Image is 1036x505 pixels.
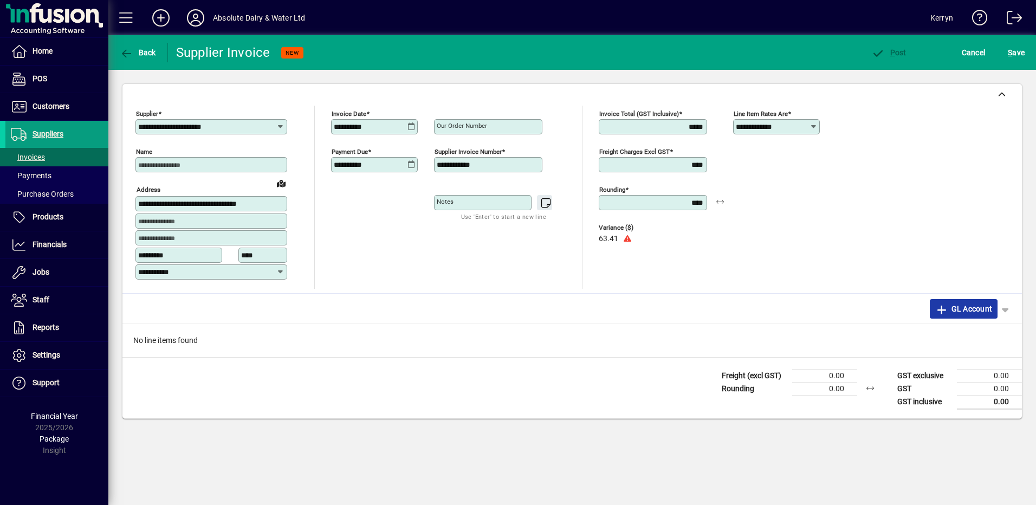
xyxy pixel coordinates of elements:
span: P [890,48,895,57]
mat-label: Supplier [136,110,158,118]
a: View on map [273,174,290,192]
mat-label: Rounding [599,186,625,193]
span: Payments [11,171,51,180]
a: Products [5,204,108,231]
button: Profile [178,8,213,28]
span: Financials [33,240,67,249]
button: Post [869,43,909,62]
button: Add [144,8,178,28]
button: Save [1005,43,1027,62]
a: Customers [5,93,108,120]
span: Cancel [962,44,986,61]
td: 0.00 [957,382,1022,395]
span: Package [40,435,69,443]
app-page-header-button: Back [108,43,168,62]
span: Jobs [33,268,49,276]
a: Financials [5,231,108,258]
span: Purchase Orders [11,190,74,198]
div: Absolute Dairy & Water Ltd [213,9,306,27]
span: Home [33,47,53,55]
a: Logout [999,2,1022,37]
span: Reports [33,323,59,332]
mat-label: Notes [437,198,454,205]
div: Supplier Invoice [176,44,270,61]
a: Reports [5,314,108,341]
a: Knowledge Base [964,2,988,37]
mat-label: Name [136,148,152,156]
span: Financial Year [31,412,78,420]
mat-hint: Use 'Enter' to start a new line [461,210,546,223]
a: POS [5,66,108,93]
a: Invoices [5,148,108,166]
mat-label: Line item rates are [734,110,788,118]
td: GST [892,382,957,395]
td: 0.00 [792,369,857,382]
a: Purchase Orders [5,185,108,203]
span: GL Account [935,300,992,318]
div: No line items found [122,324,1022,357]
a: Staff [5,287,108,314]
td: Freight (excl GST) [716,369,792,382]
a: Settings [5,342,108,369]
span: Products [33,212,63,221]
span: ost [871,48,906,57]
div: Kerryn [930,9,953,27]
td: 0.00 [957,369,1022,382]
td: Rounding [716,382,792,395]
td: 0.00 [957,395,1022,409]
span: Variance ($) [599,224,664,231]
mat-label: Invoice date [332,110,366,118]
td: 0.00 [792,382,857,395]
span: S [1008,48,1012,57]
td: GST exclusive [892,369,957,382]
span: POS [33,74,47,83]
a: Jobs [5,259,108,286]
mat-label: Payment due [332,148,368,156]
mat-label: Our order number [437,122,487,130]
mat-label: Freight charges excl GST [599,148,670,156]
a: Home [5,38,108,65]
td: GST inclusive [892,395,957,409]
button: Cancel [959,43,988,62]
span: Settings [33,351,60,359]
span: Suppliers [33,130,63,138]
a: Support [5,370,108,397]
span: Support [33,378,60,387]
span: Customers [33,102,69,111]
button: Back [117,43,159,62]
span: Invoices [11,153,45,161]
span: Staff [33,295,49,304]
mat-label: Supplier invoice number [435,148,502,156]
span: Back [120,48,156,57]
button: GL Account [930,299,998,319]
span: 63.41 [599,235,618,243]
span: NEW [286,49,299,56]
span: ave [1008,44,1025,61]
mat-label: Invoice Total (GST inclusive) [599,110,679,118]
a: Payments [5,166,108,185]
